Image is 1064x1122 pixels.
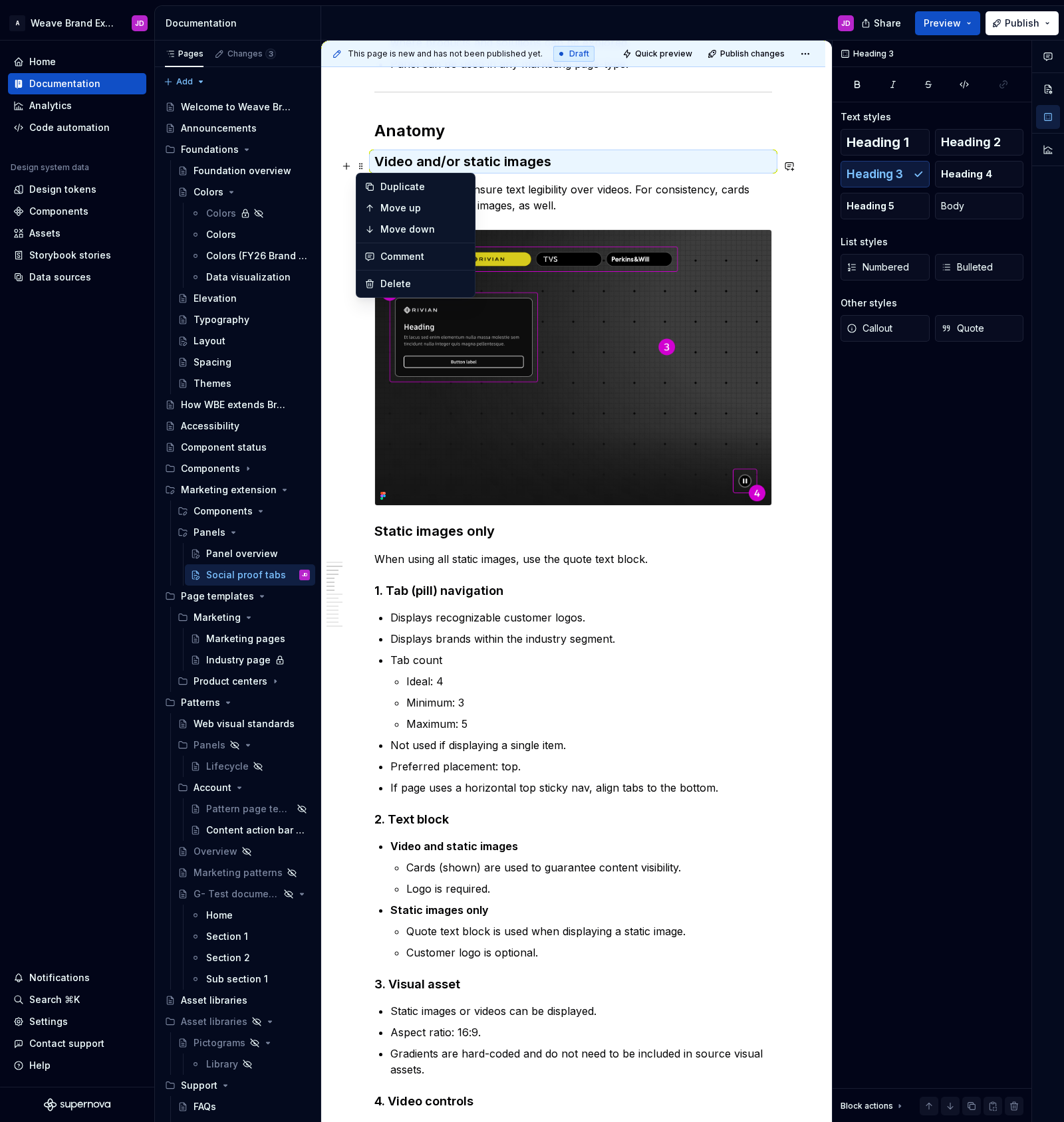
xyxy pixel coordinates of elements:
[374,152,772,171] h3: Video and/or static images
[206,1058,238,1071] div: Library
[375,230,771,505] img: e19dbbd6-3df1-4b56-8b4c-0e4ff87c5bf2.png
[172,607,315,628] div: Marketing
[206,568,286,582] div: Social proof tabs
[206,802,293,816] div: Pattern page template
[172,330,315,352] a: Layout
[841,1101,893,1111] div: Block actions
[172,522,315,543] div: Panels
[841,315,930,342] button: Callout
[8,1011,146,1032] a: Settings
[8,51,146,72] a: Home
[194,845,237,858] div: Overview
[44,1098,110,1111] svg: Supernova Logo
[941,322,984,335] span: Quote
[206,547,278,560] div: Panel overview
[380,223,467,236] div: Move down
[206,909,233,922] div: Home
[165,49,203,59] div: Pages
[390,840,518,853] strong: Video and static images
[172,1096,315,1117] a: FAQs
[172,862,315,883] a: Marketing patterns
[172,501,315,522] div: Components
[185,905,315,926] a: Home
[374,181,772,213] p: Cards are used to ensure text legibility over videos. For consistency, cards are used over static...
[185,267,315,288] a: Data visualization
[160,139,315,160] div: Foundations
[348,49,543,59] span: This page is new and has not been published yet.
[704,45,791,63] button: Publish changes
[302,568,307,582] div: JD
[935,254,1024,280] button: Bulleted
[206,972,268,986] div: Sub section 1
[185,820,315,841] a: Content action bar pattern
[390,1046,772,1077] p: Gradients are hard-coded and do not need to be included in source visual assets.
[185,926,315,947] a: Section 1
[206,632,285,645] div: Marketing pages
[406,881,772,897] p: Logo is required.
[569,49,589,59] span: Draft
[181,419,239,433] div: Accessibility
[374,522,772,540] h3: Static images only
[8,201,146,222] a: Components
[206,271,291,284] div: Data visualization
[181,590,254,603] div: Page templates
[181,100,291,114] div: Welcome to Weave Brand Extended
[206,228,236,241] div: Colors
[160,415,315,437] a: Accessibility
[374,976,772,992] h4: 3. Visual asset
[172,777,315,798] div: Account
[31,17,116,30] div: Weave Brand Extended
[847,199,894,213] span: Heading 5
[29,1015,68,1028] div: Settings
[194,313,249,326] div: Typography
[194,887,279,901] div: G- Test documentation page
[206,824,307,837] div: Content action bar pattern
[194,292,237,305] div: Elevation
[185,968,315,990] a: Sub section 1
[374,120,772,142] h2: Anatomy
[172,160,315,181] a: Foundation overview
[380,250,467,263] div: Comment
[206,760,249,773] div: Lifecycle
[194,377,231,390] div: Themes
[390,1024,772,1040] p: Aspect ratio: 16:9.
[206,653,271,667] div: Industry page
[172,713,315,734] a: Web visual standards
[194,185,223,199] div: Colors
[181,696,220,709] div: Patterns
[3,9,152,37] button: AWeave Brand ExtendedJD
[194,611,241,624] div: Marketing
[941,199,964,213] span: Body
[635,49,692,59] span: Quick preview
[8,179,146,200] a: Design tokens
[374,812,772,828] h4: 2. Text block
[160,394,315,415] a: How WBE extends Brand
[29,183,96,196] div: Design tokens
[841,129,930,156] button: Heading 1
[406,673,772,689] p: Ideal: 4
[847,322,892,335] span: Callout
[406,923,772,939] p: Quote text block is used when displaying a static image.
[390,903,489,917] strong: Static images only
[181,483,277,497] div: Marketing extension
[847,136,909,149] span: Heading 1
[160,990,315,1011] a: Asset libraries
[8,117,146,138] a: Code automation
[185,756,315,777] a: Lifecycle
[941,168,992,181] span: Heading 4
[8,267,146,288] a: Data sources
[8,73,146,94] a: Documentation
[374,551,772,567] p: When using all static images, use the quote text block.
[185,543,315,564] a: Panel overview
[374,1093,772,1109] h4: 4. Video controls
[380,277,467,290] div: Delete
[172,373,315,394] a: Themes
[160,437,315,458] a: Component status
[986,11,1059,35] button: Publish
[206,249,307,263] div: Colors (FY26 Brand refresh)
[29,249,111,262] div: Storybook stories
[29,1059,51,1072] div: Help
[172,309,315,330] a: Typography
[390,758,772,774] p: Preferred placement: top.
[172,671,315,692] div: Product centers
